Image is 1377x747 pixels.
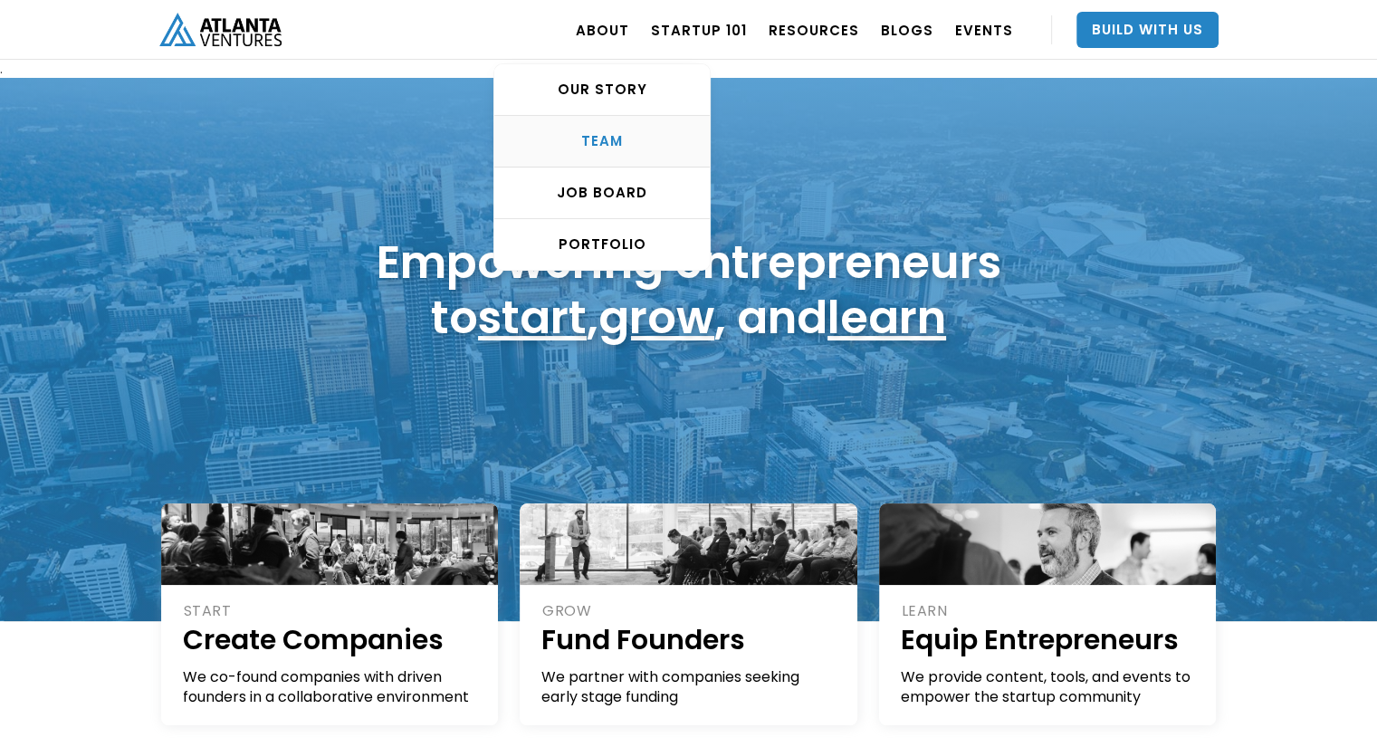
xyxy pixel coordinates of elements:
[377,235,1001,345] h1: Empowering entrepreneurs to , , and
[542,601,837,621] div: GROW
[494,81,710,99] div: OUR STORY
[478,285,587,350] a: start
[494,132,710,150] div: TEAM
[651,5,747,55] a: Startup 101
[1076,12,1219,48] a: Build With Us
[901,667,1197,707] div: We provide content, tools, and events to empower the startup community
[520,503,857,725] a: GROWFund FoundersWe partner with companies seeking early stage funding
[827,285,946,350] a: learn
[598,285,714,350] a: grow
[494,184,710,202] div: Job Board
[161,503,499,725] a: STARTCreate CompaniesWe co-found companies with driven founders in a collaborative environment
[494,168,710,219] a: Job Board
[576,5,629,55] a: ABOUT
[494,235,710,254] div: PORTFOLIO
[184,601,479,621] div: START
[541,667,837,707] div: We partner with companies seeking early stage funding
[494,116,710,168] a: TEAM
[183,621,479,658] h1: Create Companies
[881,5,933,55] a: BLOGS
[879,503,1217,725] a: LEARNEquip EntrepreneursWe provide content, tools, and events to empower the startup community
[769,5,859,55] a: RESOURCES
[955,5,1013,55] a: EVENTS
[541,621,837,658] h1: Fund Founders
[901,621,1197,658] h1: Equip Entrepreneurs
[494,219,710,270] a: PORTFOLIO
[494,64,710,116] a: OUR STORY
[902,601,1197,621] div: LEARN
[183,667,479,707] div: We co-found companies with driven founders in a collaborative environment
